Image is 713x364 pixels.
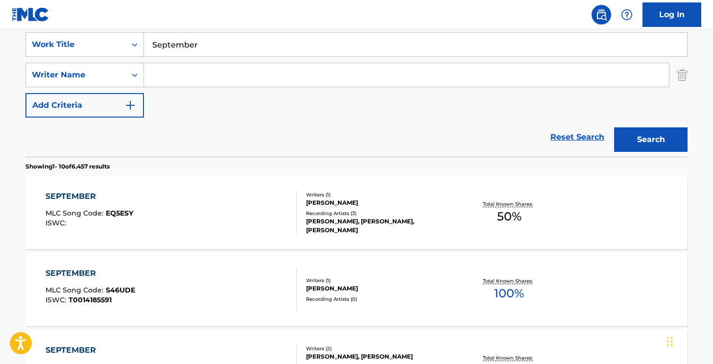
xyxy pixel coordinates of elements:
[25,93,144,118] button: Add Criteria
[306,295,454,303] div: Recording Artists ( 0 )
[69,295,112,304] span: T0014185591
[592,5,611,24] a: Public Search
[32,39,120,50] div: Work Title
[667,327,673,356] div: Drag
[483,354,535,362] p: Total Known Shares:
[306,198,454,207] div: [PERSON_NAME]
[46,286,106,294] span: MLC Song Code :
[46,344,134,356] div: SEPTEMBER
[46,209,106,218] span: MLC Song Code :
[677,63,688,87] img: Delete Criterion
[306,345,454,352] div: Writers ( 2 )
[621,9,633,21] img: help
[306,352,454,361] div: [PERSON_NAME], [PERSON_NAME]
[614,127,688,152] button: Search
[25,162,110,171] p: Showing 1 - 10 of 6,457 results
[617,5,637,24] div: Help
[642,2,701,27] a: Log In
[494,285,524,302] span: 100 %
[106,209,133,218] span: EQ5ESY
[483,200,535,208] p: Total Known Shares:
[306,277,454,284] div: Writers ( 1 )
[124,99,136,111] img: 9d2ae6d4665cec9f34b9.svg
[595,9,607,21] img: search
[546,126,609,148] a: Reset Search
[25,32,688,157] form: Search Form
[483,277,535,285] p: Total Known Shares:
[12,7,49,22] img: MLC Logo
[32,69,120,81] div: Writer Name
[25,176,688,249] a: SEPTEMBERMLC Song Code:EQ5ESYISWC:Writers (1)[PERSON_NAME]Recording Artists (3)[PERSON_NAME], [PE...
[497,208,522,225] span: 50 %
[25,253,688,326] a: SEPTEMBERMLC Song Code:S46UDEISWC:T0014185591Writers (1)[PERSON_NAME]Recording Artists (0)Total K...
[46,218,69,227] span: ISWC :
[306,191,454,198] div: Writers ( 1 )
[46,267,135,279] div: SEPTEMBER
[306,217,454,235] div: [PERSON_NAME], [PERSON_NAME], [PERSON_NAME]
[664,317,713,364] iframe: Chat Widget
[306,284,454,293] div: [PERSON_NAME]
[106,286,135,294] span: S46UDE
[306,210,454,217] div: Recording Artists ( 3 )
[46,191,133,202] div: SEPTEMBER
[46,295,69,304] span: ISWC :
